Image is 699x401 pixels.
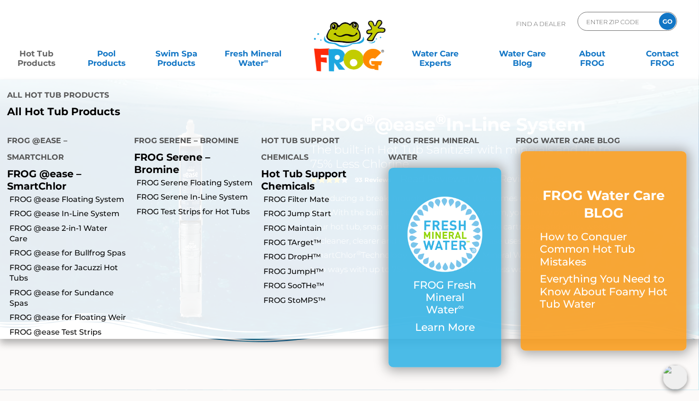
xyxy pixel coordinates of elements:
input: GO [659,13,676,30]
img: openIcon [663,365,688,390]
sup: ∞ [458,302,464,311]
a: FROG @ease for Jacuzzi Hot Tubs [9,263,127,284]
a: FROG @ease In-Line System [9,209,127,219]
h4: FROG Water Care Blog [516,132,692,151]
a: FROG @ease 2-in-1 Water Care [9,223,127,245]
a: FROG @ease for Sundance Spas [9,288,127,309]
h3: FROG Water Care BLOG [540,187,668,221]
a: Water CareBlog [495,44,550,63]
a: PoolProducts [80,44,134,63]
a: FROG Water Care BLOG How to Conquer Common Hot Tub Mistakes Everything You Need to Know About Foa... [540,187,668,315]
a: FROG SooTHe™ [264,281,381,291]
h4: All Hot Tub Products [7,87,343,106]
a: FROG Serene Floating System [136,178,254,188]
a: All Hot Tub Products [7,106,343,118]
a: ContactFROG [635,44,690,63]
a: FROG @ease for Bullfrog Spas [9,248,127,258]
p: Everything You Need to Know About Foamy Hot Tub Water [540,273,668,310]
a: FROG Jump Start [264,209,381,219]
a: Fresh MineralWater∞ [219,44,288,63]
h4: FROG Fresh Mineral Water [389,132,501,168]
p: Learn More [408,321,482,334]
a: FROG Filter Mate [264,194,381,205]
a: FROG Fresh Mineral Water∞ Learn More [408,197,482,338]
a: FROG JumpH™ [264,266,381,277]
a: FROG Serene In-Line System [136,192,254,202]
a: Swim SpaProducts [149,44,204,63]
p: How to Conquer Common Hot Tub Mistakes [540,231,668,268]
h4: FROG Serene – Bromine [134,132,247,151]
p: FROG Serene – Bromine [134,151,247,175]
a: Hot TubProducts [9,44,64,63]
a: FROG @ease Floating System [9,194,127,205]
p: FROG @ease – SmartChlor [7,168,120,191]
a: FROG Test Strips for Hot Tubs [136,207,254,217]
a: FROG DropH™ [264,252,381,262]
h4: FROG @ease – SmartChlor [7,132,120,168]
a: FROG TArget™ [264,237,381,248]
a: FROG Maintain [264,223,381,234]
a: Water CareExperts [391,44,480,63]
a: FROG @ease for Floating Weir [9,312,127,323]
a: FROG StoMPS™ [264,295,381,306]
sup: ∞ [264,57,268,64]
p: Find A Dealer [516,12,565,36]
a: FROG @ease Test Strips [9,327,127,337]
p: FROG Fresh Mineral Water [408,279,482,317]
h4: Hot Tub Support Chemicals [262,132,374,168]
a: Hot Tub Support Chemicals [262,168,347,191]
input: Zip Code Form [585,15,649,28]
a: AboutFROG [565,44,620,63]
